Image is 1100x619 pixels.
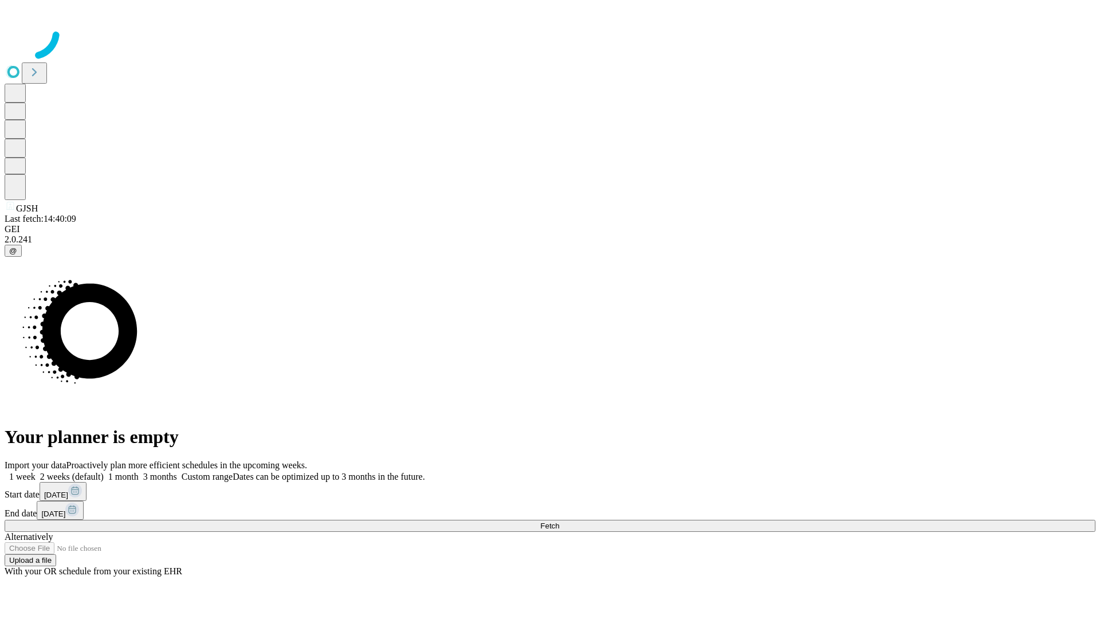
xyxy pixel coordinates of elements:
[5,554,56,566] button: Upload a file
[66,460,307,470] span: Proactively plan more efficient schedules in the upcoming weeks.
[5,245,22,257] button: @
[37,501,84,520] button: [DATE]
[540,522,559,530] span: Fetch
[5,426,1095,448] h1: Your planner is empty
[5,532,53,542] span: Alternatively
[40,472,104,481] span: 2 weeks (default)
[5,482,1095,501] div: Start date
[233,472,425,481] span: Dates can be optimized up to 3 months in the future.
[143,472,177,481] span: 3 months
[5,224,1095,234] div: GEI
[9,246,17,255] span: @
[5,566,182,576] span: With your OR schedule from your existing EHR
[5,460,66,470] span: Import your data
[5,214,76,224] span: Last fetch: 14:40:09
[44,491,68,499] span: [DATE]
[5,234,1095,245] div: 2.0.241
[108,472,139,481] span: 1 month
[182,472,233,481] span: Custom range
[41,510,65,518] span: [DATE]
[40,482,87,501] button: [DATE]
[16,203,38,213] span: GJSH
[9,472,36,481] span: 1 week
[5,520,1095,532] button: Fetch
[5,501,1095,520] div: End date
